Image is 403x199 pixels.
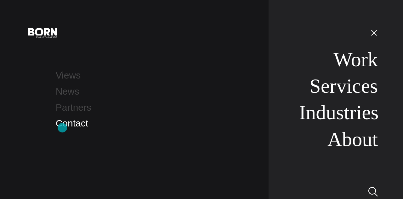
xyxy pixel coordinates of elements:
[366,26,382,39] button: Open
[327,128,378,150] a: About
[309,75,378,97] a: Services
[56,102,91,113] a: Partners
[333,48,378,71] a: Work
[368,187,378,196] img: Search
[56,86,79,97] a: News
[56,70,81,80] a: Views
[56,118,88,128] a: Contact
[299,101,379,124] a: Industries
